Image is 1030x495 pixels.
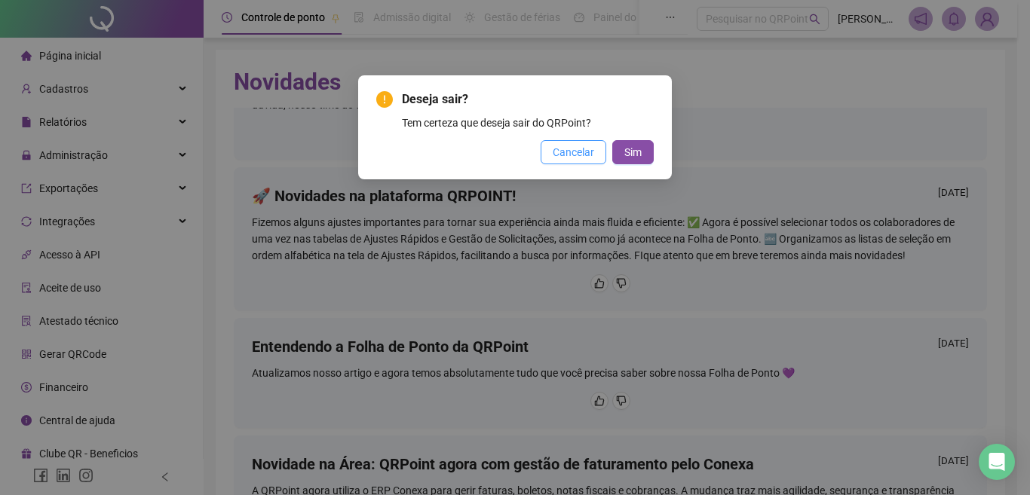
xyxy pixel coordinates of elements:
div: Tem certeza que deseja sair do QRPoint? [402,115,654,131]
div: Open Intercom Messenger [979,444,1015,480]
span: Deseja sair? [402,90,654,108]
button: Cancelar [541,140,606,164]
span: Cancelar [553,144,594,160]
span: Sim [624,144,642,160]
button: Sim [612,140,654,164]
span: exclamation-circle [376,91,393,108]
